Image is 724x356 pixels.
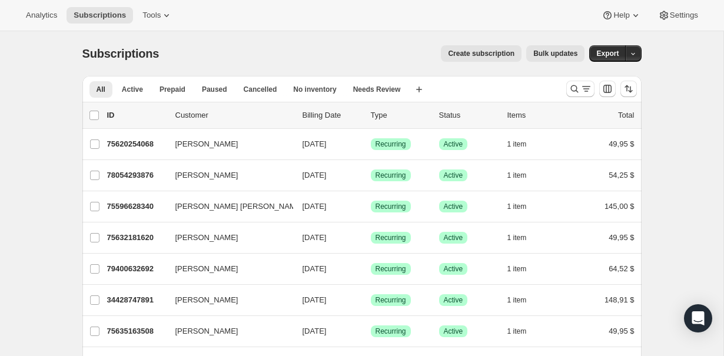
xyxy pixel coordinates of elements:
button: [PERSON_NAME] [168,322,286,341]
span: Prepaid [160,85,185,94]
span: Recurring [376,202,406,211]
span: 1 item [507,202,527,211]
button: Tools [135,7,180,24]
button: Sort the results [620,81,637,97]
p: Customer [175,109,293,121]
button: [PERSON_NAME] [PERSON_NAME] [168,197,286,216]
span: Active [444,264,463,274]
span: [DATE] [303,139,327,148]
span: [DATE] [303,327,327,335]
span: 1 item [507,233,527,242]
span: Analytics [26,11,57,20]
span: Recurring [376,171,406,180]
span: Subscriptions [74,11,126,20]
p: 75635163508 [107,325,166,337]
button: 1 item [507,167,540,184]
button: Subscriptions [67,7,133,24]
span: Settings [670,11,698,20]
span: [PERSON_NAME] [175,325,238,337]
p: 75632181620 [107,232,166,244]
span: 148,91 $ [605,295,635,304]
span: 49,95 $ [609,233,634,242]
span: 54,25 $ [609,171,634,179]
span: Active [444,233,463,242]
span: Recurring [376,295,406,305]
p: Status [439,109,498,121]
div: 78054293876[PERSON_NAME][DATE]SuccessRecurringSuccessActive1 item54,25 $ [107,167,635,184]
p: Total [618,109,634,121]
span: Recurring [376,139,406,149]
span: Create subscription [448,49,514,58]
div: Items [507,109,566,121]
span: [PERSON_NAME] [175,169,238,181]
div: 75635163508[PERSON_NAME][DATE]SuccessRecurringSuccessActive1 item49,95 $ [107,323,635,340]
button: Create new view [410,81,429,98]
span: [DATE] [303,295,327,304]
span: Needs Review [353,85,401,94]
button: [PERSON_NAME] [168,228,286,247]
p: Billing Date [303,109,361,121]
span: Active [444,139,463,149]
span: Subscriptions [82,47,160,60]
span: No inventory [293,85,336,94]
button: 1 item [507,292,540,308]
span: Export [596,49,619,58]
span: Cancelled [244,85,277,94]
button: Analytics [19,7,64,24]
span: All [97,85,105,94]
span: 1 item [507,327,527,336]
div: 75632181620[PERSON_NAME][DATE]SuccessRecurringSuccessActive1 item49,95 $ [107,229,635,246]
span: [PERSON_NAME] [175,232,238,244]
span: Active [444,202,463,211]
span: 1 item [507,264,527,274]
span: [DATE] [303,171,327,179]
p: 34428747891 [107,294,166,306]
button: [PERSON_NAME] [168,291,286,310]
div: Type [371,109,430,121]
span: [PERSON_NAME] [PERSON_NAME] [175,201,303,212]
span: 49,95 $ [609,327,634,335]
span: Active [122,85,143,94]
button: Export [589,45,626,62]
p: 79400632692 [107,263,166,275]
button: Customize table column order and visibility [599,81,616,97]
div: 75620254068[PERSON_NAME][DATE]SuccessRecurringSuccessActive1 item49,95 $ [107,136,635,152]
p: 75620254068 [107,138,166,150]
span: Recurring [376,233,406,242]
button: [PERSON_NAME] [168,259,286,278]
span: [DATE] [303,233,327,242]
span: Active [444,295,463,305]
button: 1 item [507,261,540,277]
span: Active [444,171,463,180]
span: [DATE] [303,264,327,273]
button: 1 item [507,229,540,246]
span: [PERSON_NAME] [175,294,238,306]
span: [DATE] [303,202,327,211]
button: 1 item [507,323,540,340]
div: 79400632692[PERSON_NAME][DATE]SuccessRecurringSuccessActive1 item64,52 $ [107,261,635,277]
span: Tools [142,11,161,20]
span: [PERSON_NAME] [175,138,238,150]
span: 49,95 $ [609,139,634,148]
p: 78054293876 [107,169,166,181]
button: 1 item [507,136,540,152]
span: 145,00 $ [605,202,635,211]
span: Recurring [376,327,406,336]
span: Help [613,11,629,20]
div: 34428747891[PERSON_NAME][DATE]SuccessRecurringSuccessActive1 item148,91 $ [107,292,635,308]
button: [PERSON_NAME] [168,135,286,154]
button: Search and filter results [566,81,595,97]
span: 1 item [507,139,527,149]
button: 1 item [507,198,540,215]
span: 1 item [507,295,527,305]
p: 75596628340 [107,201,166,212]
div: IDCustomerBilling DateTypeStatusItemsTotal [107,109,635,121]
span: Bulk updates [533,49,577,58]
div: Open Intercom Messenger [684,304,712,332]
span: Active [444,327,463,336]
button: Bulk updates [526,45,584,62]
button: Settings [651,7,705,24]
button: Create subscription [441,45,522,62]
span: Recurring [376,264,406,274]
span: 1 item [507,171,527,180]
